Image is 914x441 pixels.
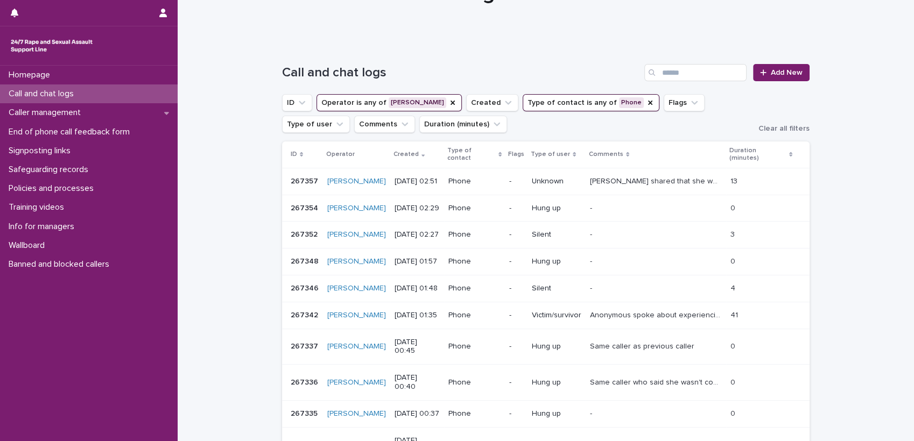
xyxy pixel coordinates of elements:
p: Silent [532,284,581,293]
p: 267357 [291,175,320,186]
p: Liza shared that she was feeling anxious and feeling triggered by some memories from historic abu... [590,175,724,186]
p: 267335 [291,407,320,418]
p: Silent [532,230,581,239]
p: - [509,177,523,186]
p: 4 [730,282,737,293]
p: [DATE] 02:29 [395,204,440,213]
p: Flags [508,148,524,160]
p: - [590,228,594,239]
p: Banned and blocked callers [4,259,118,269]
p: [DATE] 00:40 [395,373,440,392]
a: [PERSON_NAME] [327,204,386,213]
button: Clear all filters [750,125,810,132]
p: 0 [730,255,737,266]
input: Search [644,64,747,81]
p: - [590,202,594,213]
span: Add New [771,69,803,76]
p: Training videos [4,202,73,212]
p: Phone [448,204,501,213]
button: Duration (minutes) [419,116,507,133]
p: Anonymous spoke about experiencing child sexual abuse and dealing with CPTSD. She shared about th... [590,309,724,320]
tr: 267357267357 [PERSON_NAME] [DATE] 02:51Phone-Unknown[PERSON_NAME] shared that she was feeling anx... [282,168,810,195]
button: Type of contact [523,94,659,111]
img: rhQMoQhaT3yELyF149Cw [9,35,95,56]
p: 267342 [291,309,320,320]
tr: 267336267336 [PERSON_NAME] [DATE] 00:40Phone-Hung upSame caller who said she wasn't comfortable s... [282,365,810,401]
tr: 267335267335 [PERSON_NAME] [DATE] 00:37Phone-Hung up-- 00 [282,400,810,427]
p: 267354 [291,202,320,213]
p: Phone [448,284,501,293]
p: Victim/survivor [532,311,581,320]
p: 267348 [291,255,321,266]
p: Info for managers [4,222,83,232]
p: Hung up [532,204,581,213]
p: - [590,407,594,418]
p: Phone [448,409,501,418]
p: 13 [730,175,740,186]
tr: 267352267352 [PERSON_NAME] [DATE] 02:27Phone-Silent-- 33 [282,222,810,248]
button: Created [466,94,518,111]
p: - [509,284,523,293]
p: [DATE] 01:57 [395,257,440,266]
p: 0 [730,202,737,213]
tr: 267342267342 [PERSON_NAME] [DATE] 01:35Phone-Victim/survivorAnonymous spoke about experiencing [M... [282,302,810,329]
p: Created [393,148,419,160]
h1: Call and chat logs [282,65,640,81]
tr: 267346267346 [PERSON_NAME] [DATE] 01:48Phone-Silent-- 44 [282,275,810,302]
p: Policies and processes [4,183,102,194]
tr: 267337267337 [PERSON_NAME] [DATE] 00:45Phone-Hung upSame caller as previous callerSame caller as ... [282,329,810,365]
p: 267352 [291,228,320,239]
p: Unknown [532,177,581,186]
p: Hung up [532,257,581,266]
tr: 267348267348 [PERSON_NAME] [DATE] 01:57Phone-Hung up-- 00 [282,248,810,275]
p: Signposting links [4,146,79,156]
p: [DATE] 00:37 [395,409,440,418]
p: Phone [448,177,501,186]
button: Comments [354,116,415,133]
p: - [509,204,523,213]
p: Phone [448,342,501,351]
p: 267336 [291,376,320,387]
p: - [509,378,523,387]
p: 267337 [291,340,320,351]
p: - [509,342,523,351]
span: Clear all filters [758,125,810,132]
p: [DATE] 02:51 [395,177,440,186]
p: [DATE] 02:27 [395,230,440,239]
a: [PERSON_NAME] [327,177,386,186]
a: [PERSON_NAME] [327,311,386,320]
a: [PERSON_NAME] [327,409,386,418]
p: Homepage [4,70,59,80]
button: Flags [664,94,705,111]
p: Hung up [532,409,581,418]
p: 0 [730,340,737,351]
tr: 267354267354 [PERSON_NAME] [DATE] 02:29Phone-Hung up-- 00 [282,195,810,222]
a: [PERSON_NAME] [327,342,386,351]
button: ID [282,94,312,111]
p: Wallboard [4,240,53,251]
p: - [509,257,523,266]
p: Operator [326,148,355,160]
p: Call and chat logs [4,89,82,99]
p: - [509,311,523,320]
p: [DATE] 01:35 [395,311,440,320]
p: - [509,230,523,239]
a: Add New [753,64,810,81]
p: Type of contact [447,145,496,165]
p: Hung up [532,378,581,387]
p: Safeguarding records [4,165,97,175]
p: - [590,282,594,293]
p: Same caller as previous caller [590,340,697,351]
p: End of phone call feedback form [4,127,138,137]
p: Phone [448,378,501,387]
p: Phone [448,230,501,239]
p: Duration (minutes) [729,145,786,165]
a: [PERSON_NAME] [327,230,386,239]
a: [PERSON_NAME] [327,257,386,266]
button: Type of user [282,116,350,133]
p: [DATE] 01:48 [395,284,440,293]
a: [PERSON_NAME] [327,284,386,293]
p: Same caller who said she wasn't comfortable speaking with me. She said what's your name and hung up. [590,376,724,387]
p: Hung up [532,342,581,351]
